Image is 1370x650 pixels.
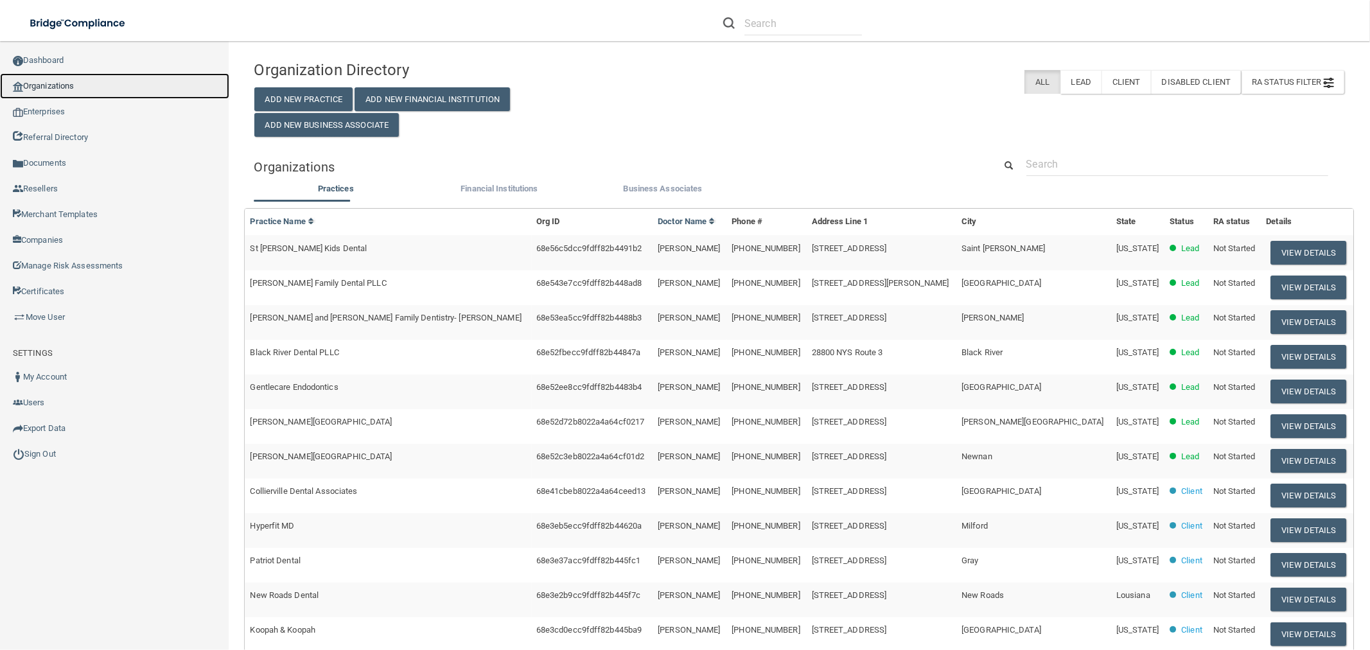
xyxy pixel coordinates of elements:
[1213,243,1255,253] span: Not Started
[962,417,1103,426] span: [PERSON_NAME][GEOGRAPHIC_DATA]
[658,556,720,565] span: [PERSON_NAME]
[1181,241,1199,256] p: Lead
[1181,518,1202,534] p: Client
[732,243,800,253] span: [PHONE_NUMBER]
[13,108,23,117] img: enterprise.0d942306.png
[254,87,353,111] button: Add New Practice
[1270,380,1346,403] button: View Details
[13,82,23,92] img: organization-icon.f8decf85.png
[1060,70,1102,94] label: Lead
[13,372,23,382] img: ic_user_dark.df1a06c3.png
[962,590,1004,600] span: New Roads
[732,556,800,565] span: [PHONE_NUMBER]
[250,417,392,426] span: [PERSON_NAME][GEOGRAPHIC_DATA]
[812,382,887,392] span: [STREET_ADDRESS]
[250,452,392,461] span: [PERSON_NAME][GEOGRAPHIC_DATA]
[1213,382,1255,392] span: Not Started
[536,417,644,426] span: 68e52d72b8022a4a64cf0217
[1024,70,1060,94] label: All
[19,10,137,37] img: bridge_compliance_login_screen.278c3ca4.svg
[732,452,800,461] span: [PHONE_NUMBER]
[658,590,720,600] span: [PERSON_NAME]
[254,181,418,200] li: Practices
[1213,417,1255,426] span: Not Started
[812,452,887,461] span: [STREET_ADDRESS]
[658,417,720,426] span: [PERSON_NAME]
[1213,590,1255,600] span: Not Started
[1261,209,1353,235] th: Details
[1026,152,1328,176] input: Search
[1151,70,1242,94] label: Disabled Client
[1213,452,1255,461] span: Not Started
[1116,521,1159,531] span: [US_STATE]
[962,521,988,531] span: Milford
[536,556,640,565] span: 68e3e37acc9fdff82b445fc1
[461,184,538,193] span: Financial Institutions
[1181,345,1199,360] p: Lead
[812,521,887,531] span: [STREET_ADDRESS]
[658,216,716,226] a: Doctor Name
[588,181,739,197] label: Business Associates
[250,216,315,226] a: Practice Name
[1270,484,1346,507] button: View Details
[250,625,316,635] span: Koopah & Koopah
[1270,622,1346,646] button: View Details
[1116,417,1159,426] span: [US_STATE]
[1116,243,1159,253] span: [US_STATE]
[732,625,800,635] span: [PHONE_NUMBER]
[254,160,975,174] h5: Organizations
[1270,241,1346,265] button: View Details
[1213,486,1255,496] span: Not Started
[732,590,800,600] span: [PHONE_NUMBER]
[1102,70,1151,94] label: Client
[812,590,887,600] span: [STREET_ADDRESS]
[658,313,720,322] span: [PERSON_NAME]
[13,56,23,66] img: ic_dashboard_dark.d01f4a41.png
[1213,313,1255,322] span: Not Started
[13,423,23,434] img: icon-export.b9366987.png
[13,159,23,169] img: icon-documents.8dae5593.png
[531,209,653,235] th: Org ID
[1213,521,1255,531] span: Not Started
[1111,209,1164,235] th: State
[1116,486,1159,496] span: [US_STATE]
[417,181,581,200] li: Financial Institutions
[1270,345,1346,369] button: View Details
[962,313,1024,322] span: [PERSON_NAME]
[1181,588,1202,603] p: Client
[1164,209,1208,235] th: Status
[812,278,949,288] span: [STREET_ADDRESS][PERSON_NAME]
[732,382,800,392] span: [PHONE_NUMBER]
[658,347,720,357] span: [PERSON_NAME]
[812,347,883,357] span: 28800 NYS Route 3
[536,452,644,461] span: 68e52c3eb8022a4a64cf01d2
[536,278,642,288] span: 68e543e7cc9fdff82b448ad8
[250,278,387,288] span: [PERSON_NAME] Family Dental PLLC
[536,625,642,635] span: 68e3cd0ecc9fdff82b445ba9
[658,486,720,496] span: [PERSON_NAME]
[1270,310,1346,334] button: View Details
[1181,276,1199,291] p: Lead
[250,556,301,565] span: Patriot Dental
[250,382,338,392] span: Gentlecare Endodontics
[536,347,640,357] span: 68e52fbecc9fdff82b44847a
[807,209,957,235] th: Address Line 1
[355,87,510,111] button: Add New Financial Institution
[1213,625,1255,635] span: Not Started
[1181,449,1199,464] p: Lead
[744,12,862,35] input: Search
[812,625,887,635] span: [STREET_ADDRESS]
[254,113,400,137] button: Add New Business Associate
[1116,590,1150,600] span: Lousiana
[1270,588,1346,611] button: View Details
[732,278,800,288] span: [PHONE_NUMBER]
[962,486,1041,496] span: [GEOGRAPHIC_DATA]
[250,243,367,253] span: St [PERSON_NAME] Kids Dental
[812,417,887,426] span: [STREET_ADDRESS]
[658,243,720,253] span: [PERSON_NAME]
[732,417,800,426] span: [PHONE_NUMBER]
[1116,347,1159,357] span: [US_STATE]
[536,382,642,392] span: 68e52ee8cc9fdff82b4483b4
[250,486,358,496] span: Collierville Dental Associates
[250,347,339,357] span: Black River Dental PLLC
